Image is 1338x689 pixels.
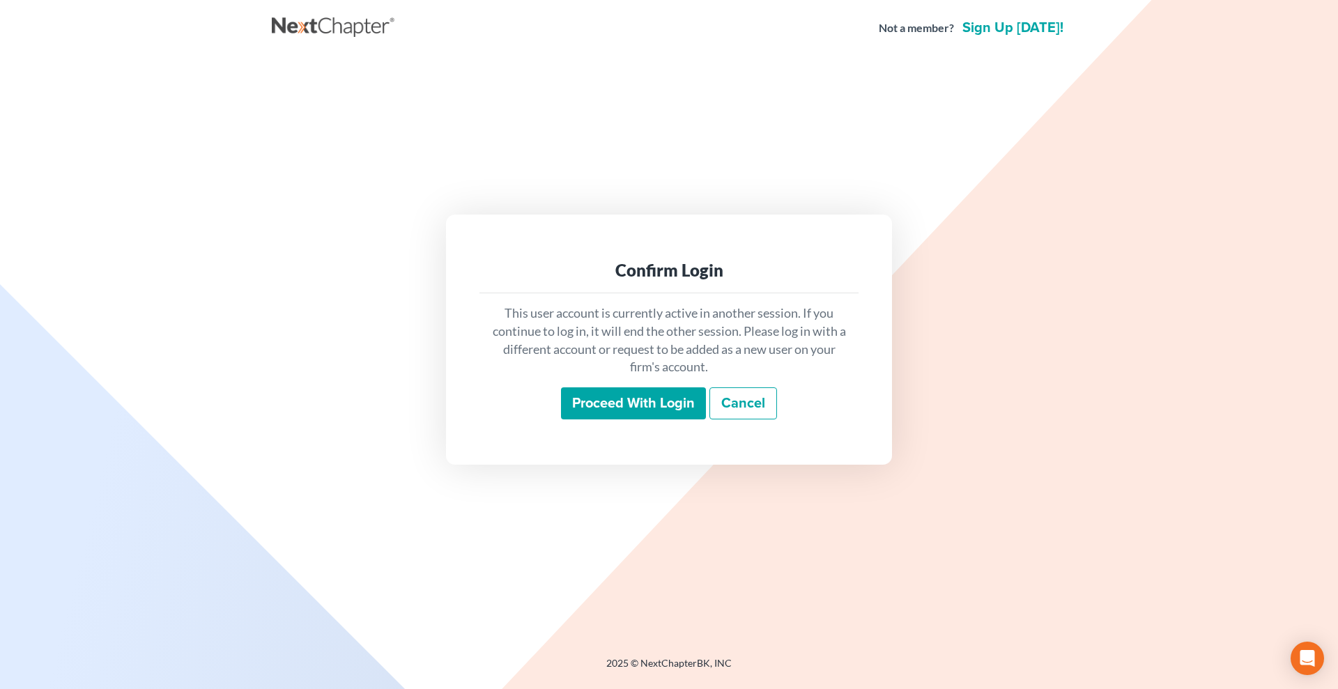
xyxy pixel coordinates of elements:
strong: Not a member? [879,20,954,36]
div: Confirm Login [491,259,847,281]
p: This user account is currently active in another session. If you continue to log in, it will end ... [491,304,847,376]
input: Proceed with login [561,387,706,419]
div: Open Intercom Messenger [1291,642,1324,675]
a: Cancel [709,387,777,419]
a: Sign up [DATE]! [960,21,1066,35]
div: 2025 © NextChapterBK, INC [272,656,1066,681]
